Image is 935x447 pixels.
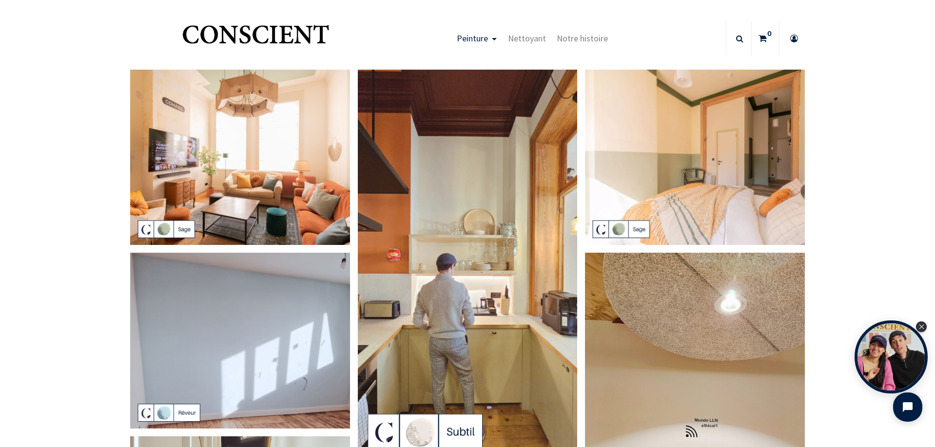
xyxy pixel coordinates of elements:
a: Logo of Conscient [180,19,331,58]
div: Close Tolstoy widget [916,321,927,332]
div: Open Tolstoy widget [855,320,928,393]
img: peinture bleu clair [130,253,350,428]
img: peinture vert sauge [585,70,805,245]
sup: 0 [765,29,774,38]
span: Notre histoire [557,33,608,44]
span: Nettoyant [508,33,546,44]
iframe: Tidio Chat [885,384,931,430]
span: Peinture [457,33,488,44]
a: Peinture [451,21,503,56]
div: Tolstoy bubble widget [855,320,928,393]
img: Conscient [180,19,331,58]
div: Open Tolstoy [855,320,928,393]
img: peinture vert sauge [130,70,350,245]
a: 0 [752,21,779,56]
